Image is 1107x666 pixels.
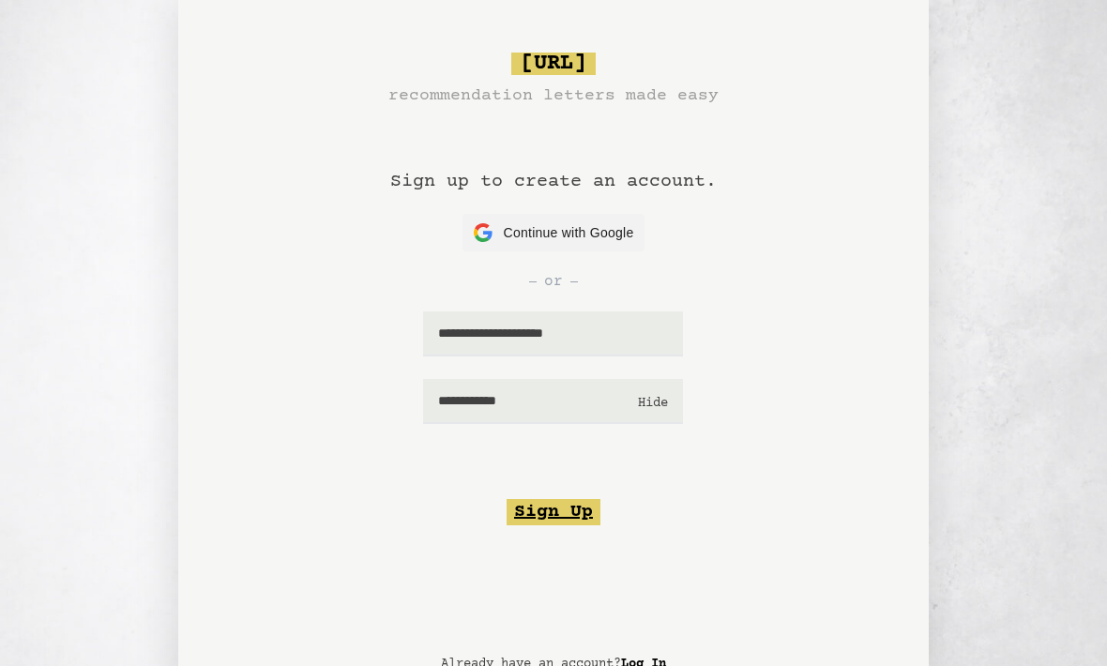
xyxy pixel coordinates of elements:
[544,270,563,293] span: or
[463,214,645,251] button: Continue with Google
[504,223,634,243] span: Continue with Google
[638,394,668,413] button: Hide
[390,109,717,214] h1: Sign up to create an account.
[388,83,719,109] h3: recommendation letters made easy
[507,499,600,525] button: Sign Up
[511,53,596,75] span: [URL]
